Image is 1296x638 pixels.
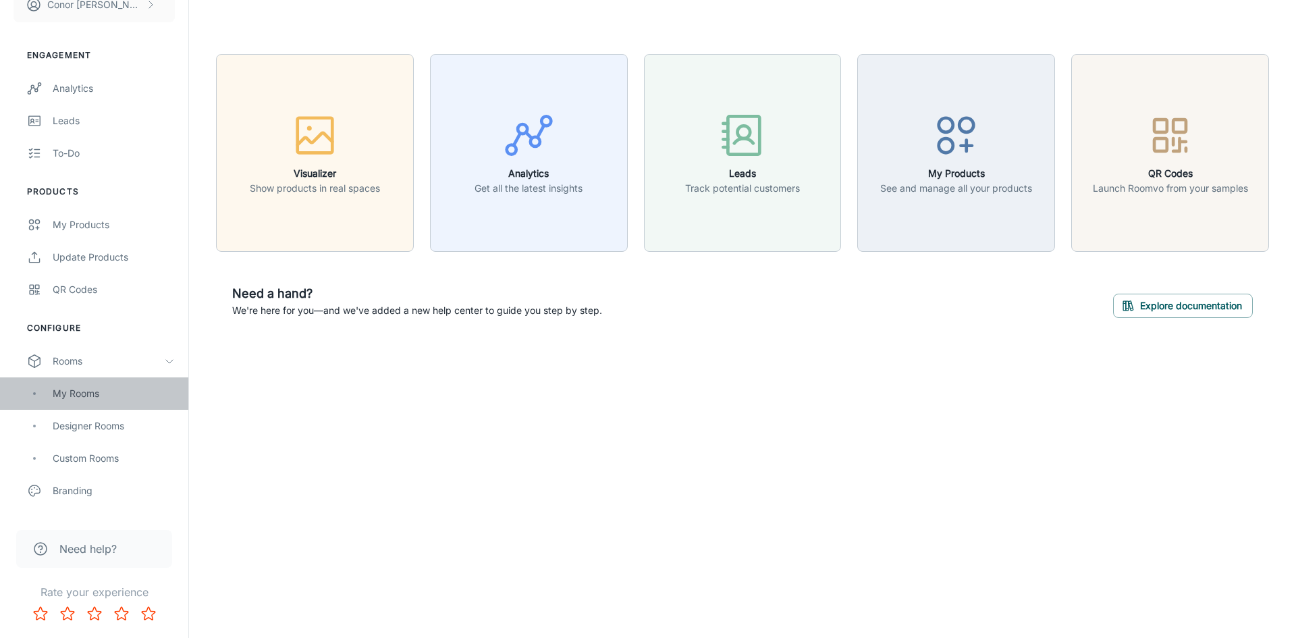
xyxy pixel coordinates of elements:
[644,54,842,252] button: LeadsTrack potential customers
[53,146,175,161] div: To-do
[430,145,628,159] a: AnalyticsGet all the latest insights
[857,145,1055,159] a: My ProductsSee and manage all your products
[53,217,175,232] div: My Products
[53,250,175,265] div: Update Products
[685,166,800,181] h6: Leads
[475,181,583,196] p: Get all the latest insights
[53,113,175,128] div: Leads
[53,354,164,369] div: Rooms
[1113,298,1253,311] a: Explore documentation
[1093,181,1248,196] p: Launch Roomvo from your samples
[644,145,842,159] a: LeadsTrack potential customers
[1093,166,1248,181] h6: QR Codes
[685,181,800,196] p: Track potential customers
[53,81,175,96] div: Analytics
[880,166,1032,181] h6: My Products
[1113,294,1253,318] button: Explore documentation
[857,54,1055,252] button: My ProductsSee and manage all your products
[53,386,175,401] div: My Rooms
[232,303,602,318] p: We're here for you—and we've added a new help center to guide you step by step.
[880,181,1032,196] p: See and manage all your products
[1071,54,1269,252] button: QR CodesLaunch Roomvo from your samples
[216,54,414,252] button: VisualizerShow products in real spaces
[475,166,583,181] h6: Analytics
[430,54,628,252] button: AnalyticsGet all the latest insights
[232,284,602,303] h6: Need a hand?
[250,166,380,181] h6: Visualizer
[53,282,175,297] div: QR Codes
[1071,145,1269,159] a: QR CodesLaunch Roomvo from your samples
[250,181,380,196] p: Show products in real spaces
